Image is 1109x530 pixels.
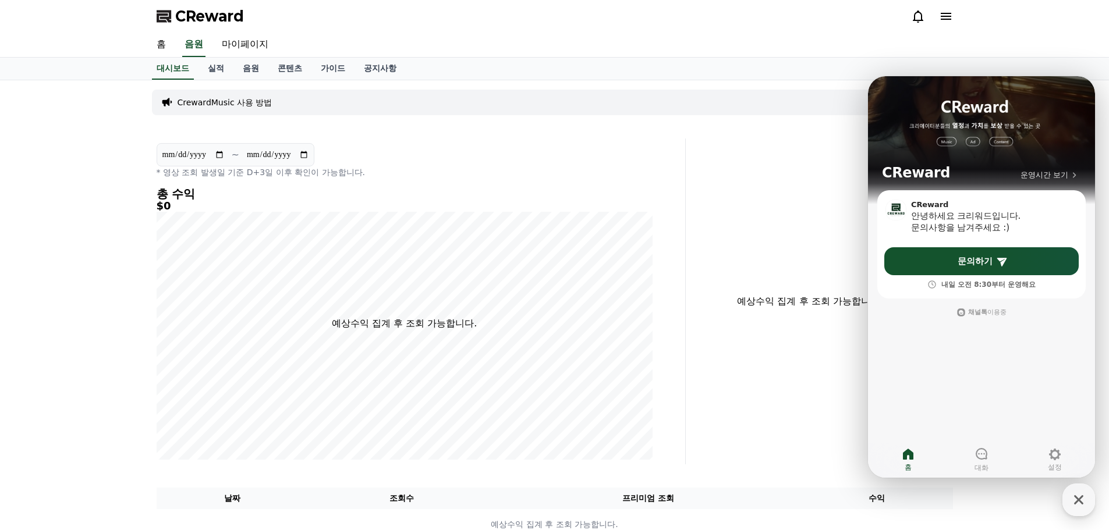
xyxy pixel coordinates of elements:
a: 음원 [233,58,268,80]
p: 예상수익 집계 후 조회 가능합니다. [695,294,925,308]
a: 대시보드 [152,58,194,80]
a: 마이페이지 [212,33,278,57]
th: 수익 [801,488,953,509]
a: CReward [157,7,244,26]
th: 프리미엄 조회 [495,488,801,509]
a: 홈 [147,33,175,57]
a: 실적 [199,58,233,80]
a: 음원 [182,33,205,57]
th: 날짜 [157,488,309,509]
p: 예상수익 집계 후 조회 가능합니다. [332,316,477,330]
p: * 영상 조회 발생일 기준 D+3일 이후 확인이 가능합니다. [157,166,653,178]
iframe: Channel chat [868,76,1095,478]
h4: 총 수익 [157,187,653,200]
h5: $0 [157,200,653,212]
a: 공지사항 [355,58,406,80]
p: ~ [232,148,239,162]
a: CrewardMusic 사용 방법 [178,97,272,108]
a: 가이드 [311,58,355,80]
span: CReward [175,7,244,26]
a: 콘텐츠 [268,58,311,80]
th: 조회수 [308,488,495,509]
